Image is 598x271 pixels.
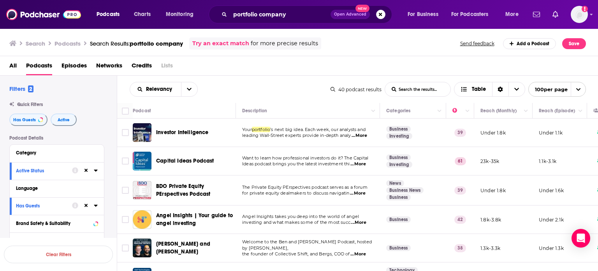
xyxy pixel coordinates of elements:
button: Choose View [454,82,525,97]
button: open menu [160,8,204,21]
div: Language [16,186,93,191]
div: Brand Safety & Suitability [16,221,91,226]
button: open menu [130,87,181,92]
img: Angel Insights | Your guide to angel investing [133,210,151,229]
div: Power Score [452,106,463,115]
div: Has Guests [16,203,67,209]
span: Has Guests [13,118,36,122]
button: Active [51,113,77,126]
a: Business News [386,187,424,193]
div: Search podcasts, credits, & more... [216,5,399,23]
button: Active Status [16,166,72,175]
span: Podcasts [97,9,120,20]
p: 23k-35k [480,158,499,165]
span: Angel Insights | Your guide to angel investing [156,212,233,227]
span: ...More [350,251,366,257]
p: 39 [454,129,466,136]
div: Open Intercom Messenger [572,229,590,248]
span: 100 per page [529,83,568,96]
button: Clear Filters [4,246,113,263]
a: Show notifications dropdown [530,8,543,21]
div: Reach (Monthly) [480,106,517,115]
span: Relevancy [146,87,175,92]
button: Show profile menu [571,6,588,23]
span: ...More [351,220,366,226]
span: Lists [161,59,173,75]
a: Try an exact match [192,39,249,48]
span: New [355,5,369,12]
span: Toggle select row [122,216,129,223]
h3: Podcasts [55,40,81,47]
span: leading Wall-Street experts provide in-depth analy [242,133,351,138]
img: BDO Private Equity PErspectives Podcast [133,181,151,200]
div: Active Status [16,168,67,174]
span: Podcasts [26,59,52,75]
span: Logged in as Bcprpro33 [571,6,588,23]
a: BDO Private Equity PErspectives Podcast [156,182,233,198]
button: Column Actions [369,106,378,116]
button: Language [16,183,98,193]
span: Capital Ideas Podcast [156,158,214,164]
a: Investing [386,161,412,168]
button: open menu [446,8,500,21]
span: BDO Private Equity PErspectives Podcast [156,183,210,197]
button: open menu [402,8,448,21]
a: Charts [129,8,155,21]
p: Under 2.1k [539,216,564,223]
a: Investing [386,133,412,139]
p: Under 1.8k [480,187,506,194]
span: Toggle select row [122,129,129,136]
span: Quick Filters [17,102,43,107]
span: ...More [352,133,367,139]
span: investing and what makes some of the most succ [242,220,350,225]
a: Brand Safety & Suitability [16,218,98,228]
span: ’s next big idea. Each week, our analysts and [270,127,366,132]
span: Want to learn how professional investors do it? The Capital [242,155,368,161]
a: Networks [96,59,122,75]
a: Show notifications dropdown [549,8,561,21]
span: For Podcasters [451,9,489,20]
div: 40 podcast results [331,87,382,92]
button: Has Guests [9,113,47,126]
p: Under 1.8k [480,129,506,136]
button: Send feedback [458,40,497,47]
a: Capital Ideas Podcast [156,157,214,165]
a: Business [386,216,411,223]
span: for more precise results [251,39,318,48]
a: Search Results:portfolio company [90,40,183,47]
svg: Add a profile image [582,6,588,12]
button: Open AdvancedNew [331,10,370,19]
p: 42 [454,216,466,223]
a: Add a Podcast [503,38,556,49]
a: Angel Insights | Your guide to angel investing [156,212,233,227]
span: portfolio [252,127,271,132]
button: open menu [91,8,130,21]
a: Business [386,154,411,161]
a: Business [386,194,411,200]
button: Save [562,38,586,49]
h3: Search [26,40,45,47]
button: Category [16,148,98,158]
p: 1.3k-3.3k [480,245,501,252]
div: Reach (Episode) [539,106,575,115]
span: Investor Intelligence [156,129,209,136]
span: Active [58,118,70,122]
span: Toggle select row [122,244,129,252]
span: Episodes [62,59,87,75]
button: Political SkewBeta [16,236,98,246]
span: the founder of Collective Shift, and Bergs, COO of [242,251,350,257]
span: Table [472,87,486,92]
span: ...More [350,190,366,197]
p: Podcast Details [9,135,104,141]
span: [PERSON_NAME] and [PERSON_NAME] [156,241,210,255]
button: Column Actions [463,106,472,116]
a: Podchaser - Follow, Share and Rate Podcasts [6,7,81,22]
button: open menu [500,8,528,21]
span: More [505,9,519,20]
img: Ben and Bergs [133,239,151,257]
a: All [9,59,17,75]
